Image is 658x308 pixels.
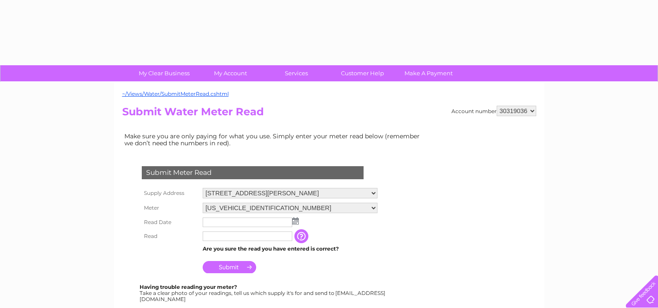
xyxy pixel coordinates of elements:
[140,186,200,201] th: Supply Address
[140,284,387,302] div: Take a clear photo of your readings, tell us which supply it's for and send to [EMAIL_ADDRESS][DO...
[122,106,536,122] h2: Submit Water Meter Read
[393,65,464,81] a: Make A Payment
[203,261,256,273] input: Submit
[142,166,364,179] div: Submit Meter Read
[140,229,200,243] th: Read
[294,229,310,243] input: Information
[140,284,237,290] b: Having trouble reading your meter?
[200,243,380,254] td: Are you sure the read you have entered is correct?
[122,90,229,97] a: ~/Views/Water/SubmitMeterRead.cshtml
[122,131,427,149] td: Make sure you are only paying for what you use. Simply enter your meter read below (remember we d...
[261,65,332,81] a: Services
[451,106,536,116] div: Account number
[140,215,200,229] th: Read Date
[292,218,299,224] img: ...
[128,65,200,81] a: My Clear Business
[140,201,200,215] th: Meter
[194,65,266,81] a: My Account
[327,65,398,81] a: Customer Help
